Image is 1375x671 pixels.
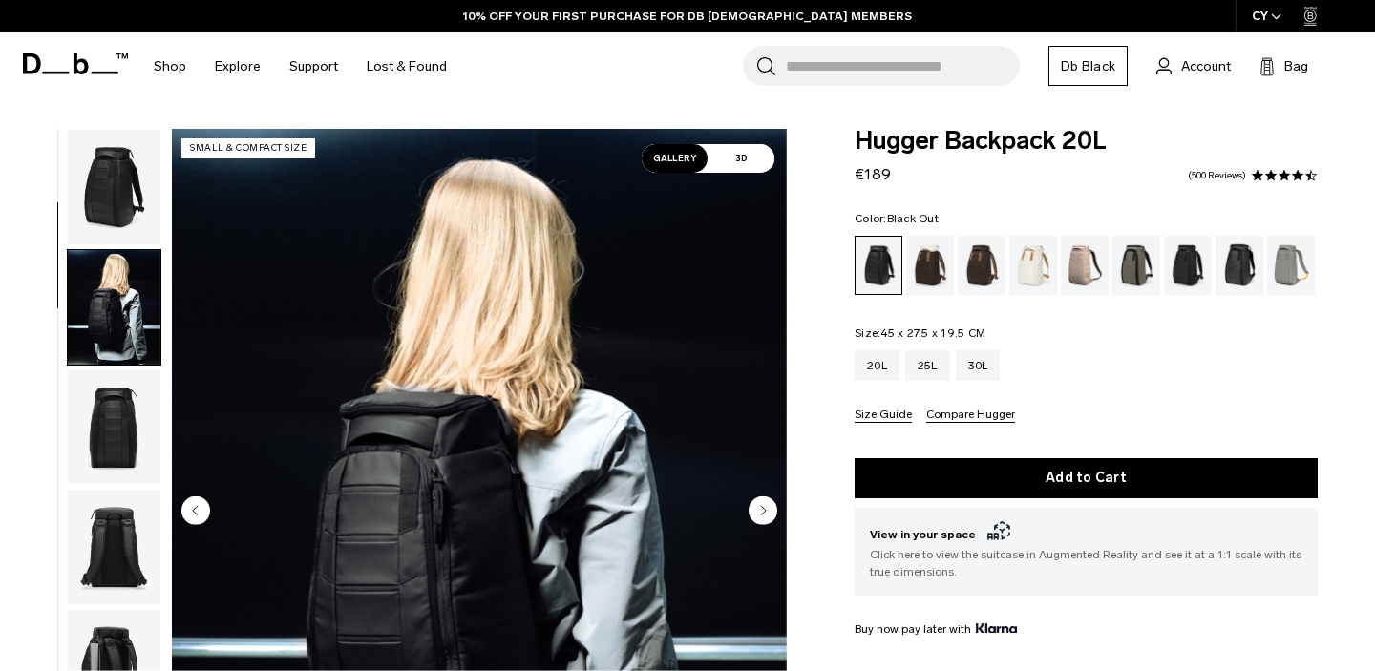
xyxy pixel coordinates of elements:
span: 45 x 27.5 x 19.5 CM [880,326,985,340]
span: Black Out [887,212,939,225]
img: Hugger Backpack 20L Black Out [68,370,160,485]
a: Charcoal Grey [1164,236,1212,295]
button: Hugger Backpack 20L Black Out [67,489,161,605]
a: Fogbow Beige [1061,236,1109,295]
img: Hugger Backpack 20L Black Out [68,490,160,604]
img: Hugger Backpack 20L Black Out [68,130,160,244]
legend: Size: [855,327,985,339]
a: Black Out [855,236,902,295]
a: Lost & Found [367,32,447,100]
legend: Color: [855,213,939,224]
button: Compare Hugger [926,409,1015,423]
a: Reflective Black [1216,236,1263,295]
span: €189 [855,165,891,183]
span: Click here to view the suitcase in Augmented Reality and see it at a 1:1 scale with its true dime... [870,546,1302,580]
button: Add to Cart [855,458,1318,498]
img: {"height" => 20, "alt" => "Klarna"} [976,623,1017,633]
a: 25L [905,350,950,381]
button: View in your space Click here to view the suitcase in Augmented Reality and see it at a 1:1 scale... [855,508,1318,596]
a: Db Black [1048,46,1128,86]
a: Explore [215,32,261,100]
p: Small & Compact Size [181,138,315,158]
a: Support [289,32,338,100]
a: 20L [855,350,899,381]
span: Bag [1284,56,1308,76]
a: Espresso [958,236,1005,295]
span: Gallery [642,144,709,173]
a: Sand Grey [1267,236,1315,295]
a: Oatmilk [1009,236,1057,295]
a: 10% OFF YOUR FIRST PURCHASE FOR DB [DEMOGRAPHIC_DATA] MEMBERS [463,8,912,25]
button: Previous slide [181,496,210,529]
button: Hugger Backpack 20L Black Out [67,129,161,245]
a: Forest Green [1112,236,1160,295]
button: Hugger Backpack 20L Black Out [67,369,161,486]
span: Account [1181,56,1231,76]
span: Hugger Backpack 20L [855,129,1318,154]
a: 500 reviews [1188,171,1246,180]
a: 30L [956,350,1001,381]
button: Bag [1259,54,1308,77]
a: Account [1156,54,1231,77]
button: Next slide [749,496,777,529]
span: Buy now pay later with [855,620,1017,638]
nav: Main Navigation [139,32,461,100]
span: View in your space [870,523,1302,546]
a: Shop [154,32,186,100]
button: Size Guide [855,409,912,423]
img: Hugger Backpack 20L Black Out [68,250,160,365]
span: 3D [708,144,774,173]
a: Cappuccino [906,236,954,295]
button: Hugger Backpack 20L Black Out [67,249,161,366]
